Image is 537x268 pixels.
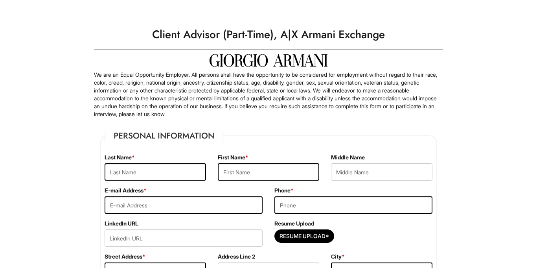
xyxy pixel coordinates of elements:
[331,163,432,181] input: Middle Name
[218,153,248,161] label: First Name
[218,253,255,261] label: Address Line 2
[210,54,327,67] img: Giorgio Armani
[90,24,447,46] h1: Client Advisor (Part-Time), A|X Armani Exchange
[105,196,263,214] input: E-mail Address
[105,130,223,142] legend: Personal Information
[105,187,147,194] label: E-mail Address
[274,220,314,227] label: Resume Upload
[218,163,319,181] input: First Name
[331,253,345,261] label: City
[274,187,294,194] label: Phone
[274,229,334,243] button: Resume Upload*Resume Upload*
[105,153,135,161] label: Last Name
[105,163,206,181] input: Last Name
[105,253,145,261] label: Street Address
[94,71,443,118] p: We are an Equal Opportunity Employer. All persons shall have the opportunity to be considered for...
[274,196,432,214] input: Phone
[331,153,365,161] label: Middle Name
[105,220,138,227] label: LinkedIn URL
[105,229,263,247] input: LinkedIn URL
